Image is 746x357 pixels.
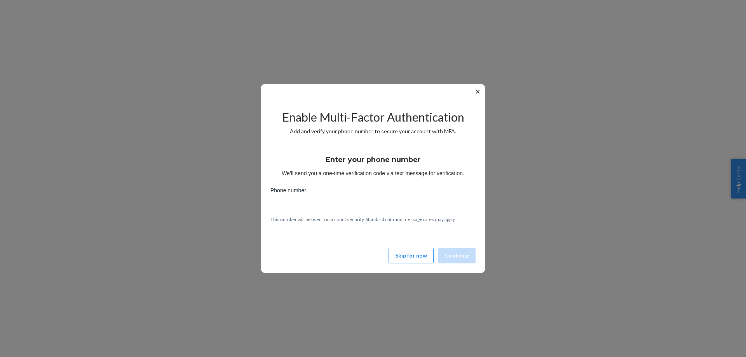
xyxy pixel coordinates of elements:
[270,127,476,135] p: Add and verify your phone number to secure your account with MFA.
[270,216,476,223] p: This number will be used for account security. Standard data and message rates may apply.
[270,148,476,177] div: We’ll send you a one-time verification code via text message for verification.
[270,186,306,197] span: Phone number
[270,111,476,124] h2: Enable Multi-Factor Authentication
[389,248,434,263] button: Skip for now
[474,87,482,97] button: ✕
[438,248,476,263] button: Continue
[326,155,421,165] h3: Enter your phone number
